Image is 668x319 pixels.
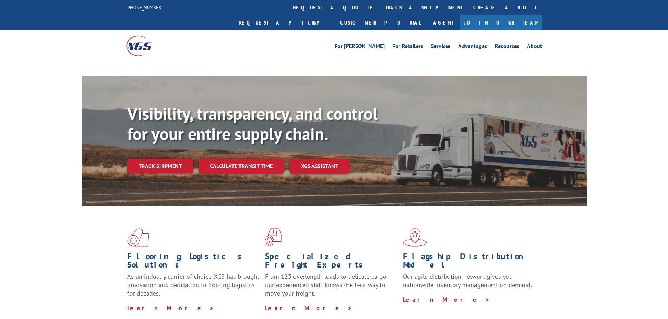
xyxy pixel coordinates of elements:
[127,103,378,145] b: Visibility, transparency, and control for your entire supply chain.
[127,304,215,312] a: Learn More >
[458,43,487,51] a: Advantages
[265,252,398,272] h1: Specialized Freight Experts
[127,272,259,297] span: As an industry carrier of choice, XGS has brought innovation and dedication to flooring logistics...
[127,228,149,247] img: xgs-icon-total-supply-chain-intelligence-red
[403,272,532,289] span: Our agile distribution network gives you nationwide inventory management on demand.
[426,15,460,30] a: Agent
[392,43,423,51] a: For Retailers
[527,43,542,51] a: About
[234,15,335,30] a: Request a pickup
[265,304,352,312] a: Learn More >
[265,272,398,304] p: From 123 overlength loads to delicate cargo, our experienced staff knows the best way to move you...
[403,296,490,304] a: Learn More >
[265,228,282,247] img: xgs-icon-focused-on-flooring-red
[403,228,427,247] img: xgs-icon-flagship-distribution-model-red
[460,15,542,30] a: Join Our Team
[290,159,350,174] a: XGS ASSISTANT
[335,43,385,51] a: For [PERSON_NAME]
[431,43,451,51] a: Services
[199,159,284,174] a: Calculate transit time
[127,159,193,173] a: Track shipment
[403,252,535,272] h1: Flagship Distribution Model
[126,4,163,11] a: [PHONE_NUMBER]
[127,252,260,272] h1: Flooring Logistics Solutions
[495,43,519,51] a: Resources
[335,15,426,30] a: Customer Portal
